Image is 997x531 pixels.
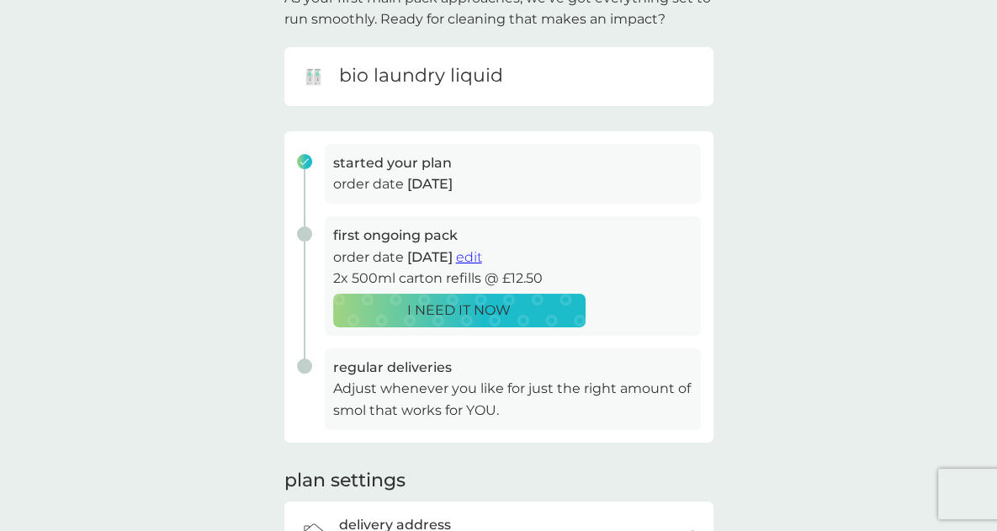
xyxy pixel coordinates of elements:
[333,247,692,268] p: order date
[407,249,453,265] span: [DATE]
[333,225,692,247] h3: first ongoing pack
[333,152,692,174] h3: started your plan
[284,468,406,494] h2: plan settings
[333,294,586,327] button: I NEED IT NOW
[456,247,482,268] button: edit
[333,173,692,195] p: order date
[333,268,692,289] p: 2x 500ml carton refills @ £12.50
[297,60,331,93] img: bio laundry liquid
[407,176,453,192] span: [DATE]
[339,63,503,89] h6: bio laundry liquid
[407,300,511,321] p: I NEED IT NOW
[333,357,692,379] h3: regular deliveries
[456,249,482,265] span: edit
[333,378,692,421] p: Adjust whenever you like for just the right amount of smol that works for YOU.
